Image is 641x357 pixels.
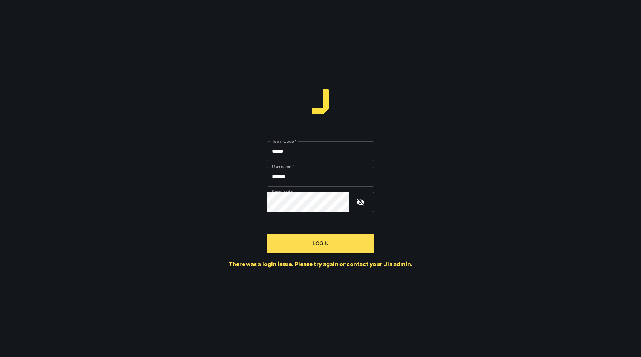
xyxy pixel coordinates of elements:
img: logo [308,89,333,114]
label: Password [272,189,293,195]
label: Username [272,163,294,170]
button: Login [267,234,374,253]
label: Team Code [272,138,297,144]
div: There was a login issue. Please try again or contact your Jia admin. [229,260,412,268]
